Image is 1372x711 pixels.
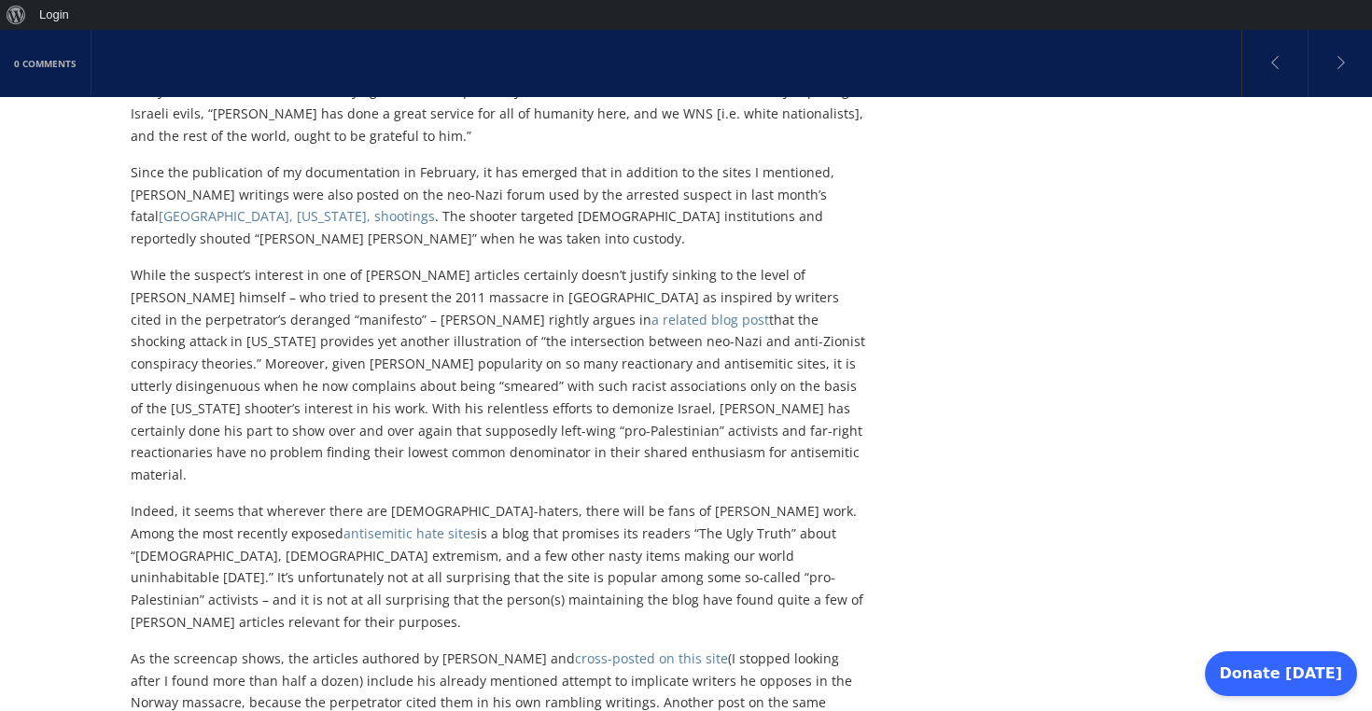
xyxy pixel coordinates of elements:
a: a related blog post [651,311,769,328]
p: While the suspect’s interest in one of [PERSON_NAME] articles certainly doesn’t justify sinking t... [131,264,871,486]
p: Indeed, it seems that wherever there are [DEMOGRAPHIC_DATA]-haters, there will be fans of [PERSON... [131,500,871,634]
a: antisemitic hate sites [343,524,477,542]
a: [GEOGRAPHIC_DATA], [US_STATE], shootings [159,207,435,225]
a: cross-posted on this site [575,649,728,667]
p: Since the publication of my documentation in February, it has emerged that in addition to the sit... [131,161,871,250]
